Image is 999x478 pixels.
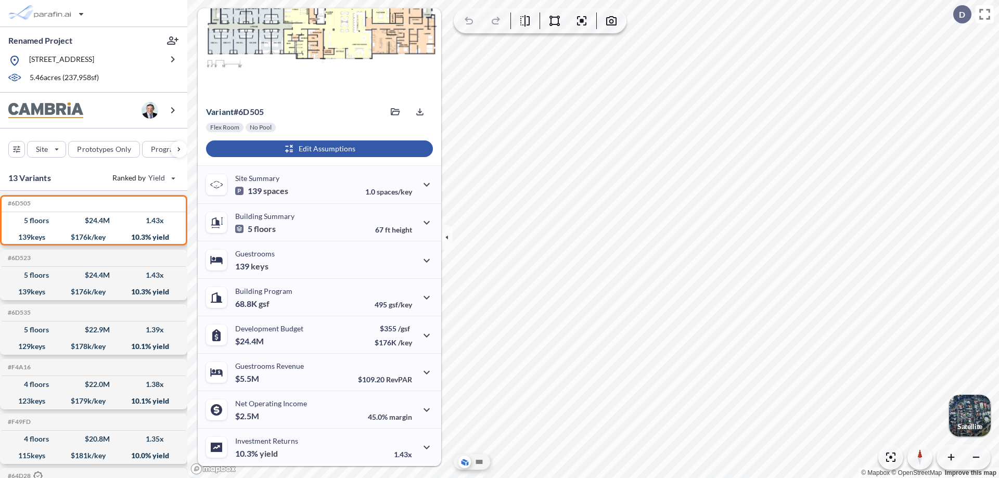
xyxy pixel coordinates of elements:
[891,469,942,476] a: OpenStreetMap
[206,140,433,157] button: Edit Assumptions
[368,412,412,421] p: 45.0%
[392,225,412,234] span: height
[190,463,236,475] a: Mapbox homepage
[68,141,140,158] button: Prototypes Only
[151,144,180,154] p: Program
[77,144,131,154] p: Prototypes Only
[29,54,94,67] p: [STREET_ADDRESS]
[235,373,261,384] p: $5.5M
[8,172,51,184] p: 13 Variants
[235,212,294,221] p: Building Summary
[104,170,182,186] button: Ranked by Yield
[235,324,303,333] p: Development Budget
[365,187,412,196] p: 1.0
[6,364,31,371] h5: Click to copy the code
[235,224,276,234] p: 5
[945,469,996,476] a: Improve this map
[6,200,31,207] h5: Click to copy the code
[235,411,261,421] p: $2.5M
[6,418,31,425] h5: Click to copy the code
[142,141,198,158] button: Program
[235,361,304,370] p: Guestrooms Revenue
[375,225,412,234] p: 67
[206,107,234,117] span: Variant
[260,448,278,459] span: yield
[385,225,390,234] span: ft
[394,450,412,459] p: 1.43x
[473,456,485,468] button: Site Plan
[6,309,31,316] h5: Click to copy the code
[250,123,272,132] p: No Pool
[377,187,412,196] span: spaces/key
[375,338,412,347] p: $176K
[27,141,66,158] button: Site
[259,299,270,309] span: gsf
[235,287,292,295] p: Building Program
[251,261,268,272] span: keys
[8,102,83,119] img: BrandImage
[235,299,270,309] p: 68.8K
[375,300,412,309] p: 495
[36,144,48,154] p: Site
[949,395,991,436] button: Switcher ImageSatellite
[458,456,471,468] button: Aerial View
[30,72,99,84] p: 5.46 acres ( 237,958 sf)
[254,224,276,234] span: floors
[386,375,412,384] span: RevPAR
[6,254,31,262] h5: Click to copy the code
[235,261,268,272] p: 139
[959,10,965,19] p: D
[210,123,239,132] p: Flex Room
[389,300,412,309] span: gsf/key
[235,448,278,459] p: 10.3%
[235,174,279,183] p: Site Summary
[235,186,288,196] p: 139
[235,336,265,346] p: $24.4M
[398,324,410,333] span: /gsf
[235,249,275,258] p: Guestrooms
[861,469,890,476] a: Mapbox
[206,107,264,117] p: # 6d505
[398,338,412,347] span: /key
[235,436,298,445] p: Investment Returns
[957,422,982,431] p: Satellite
[235,399,307,408] p: Net Operating Income
[148,173,165,183] span: Yield
[358,375,412,384] p: $109.20
[949,395,991,436] img: Switcher Image
[263,186,288,196] span: spaces
[375,324,412,333] p: $355
[142,102,158,119] img: user logo
[389,412,412,421] span: margin
[8,35,72,46] p: Renamed Project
